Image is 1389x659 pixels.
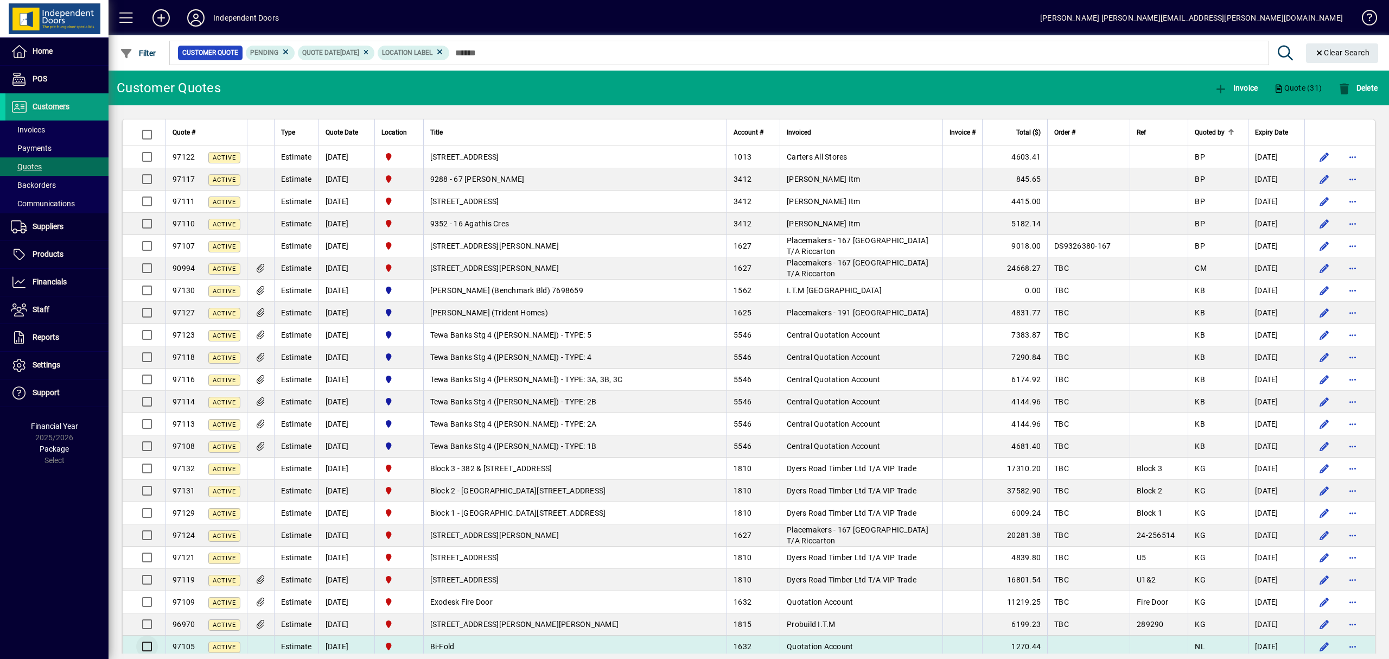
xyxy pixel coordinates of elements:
span: 1627 [734,264,751,273]
app-page-header-button: Delete selection [1326,78,1389,98]
button: More options [1344,504,1361,522]
span: KB [1195,442,1205,451]
span: 9352 - 16 Agathis Cres [430,219,509,228]
span: Estimate [281,353,312,362]
span: Reports [33,333,59,341]
span: Active [213,243,236,250]
span: Active [213,154,236,161]
a: Products [5,241,109,268]
button: More options [1344,527,1361,544]
span: Backorders [11,181,56,189]
span: 5546 [734,420,751,428]
td: [DATE] [1248,435,1304,458]
app-page-header-button: Convert to invoice [1203,78,1269,98]
span: Christchurch [381,173,417,185]
td: 7383.87 [982,324,1047,346]
span: Christchurch [381,462,417,474]
div: Independent Doors [213,9,279,27]
span: 3412 [734,219,751,228]
span: Estimate [281,242,312,250]
button: Edit [1316,460,1333,477]
span: [STREET_ADDRESS] [430,153,499,161]
td: 24668.27 [982,257,1047,280]
span: Invoice # [950,126,976,138]
button: Edit [1316,438,1333,455]
a: Communications [5,194,109,213]
button: More options [1344,237,1361,255]
span: 1810 [734,464,751,473]
span: 5546 [734,442,751,451]
button: Edit [1316,304,1333,321]
div: Account # [734,126,773,138]
span: I.T.M [GEOGRAPHIC_DATA] [787,286,882,295]
button: More options [1344,638,1361,655]
td: [DATE] [318,280,374,302]
span: Estimate [281,153,312,161]
span: CM [1195,264,1207,273]
span: 97111 [173,197,195,206]
td: [DATE] [1248,191,1304,213]
span: Location [381,126,407,138]
span: Pending [250,49,278,56]
td: [DATE] [318,391,374,413]
a: Home [5,38,109,65]
button: Filter [117,43,159,63]
span: Active [213,354,236,362]
div: Quoted by [1195,126,1241,138]
span: KB [1195,308,1205,317]
span: Customers [33,102,69,111]
button: More options [1344,616,1361,633]
button: Edit [1316,348,1333,366]
span: Christchurch [381,262,417,274]
span: Active [213,176,236,183]
div: Quote # [173,126,240,138]
button: Edit [1316,504,1333,522]
span: 97107 [173,242,195,250]
span: Filter [120,49,156,58]
a: Staff [5,296,109,324]
span: Christchurch [381,240,417,252]
button: Edit [1316,371,1333,388]
div: Location [381,126,417,138]
button: More options [1344,348,1361,366]
td: [DATE] [1248,324,1304,346]
span: Type [281,126,295,138]
span: 97117 [173,175,195,183]
button: More options [1344,326,1361,344]
span: [STREET_ADDRESS][PERSON_NAME] [430,242,559,250]
td: [DATE] [318,257,374,280]
button: Delete [1335,78,1380,98]
span: KB [1195,397,1205,406]
span: 97108 [173,442,195,451]
div: Expiry Date [1255,126,1298,138]
button: More options [1344,549,1361,566]
td: 5182.14 [982,213,1047,235]
button: Edit [1316,616,1333,633]
a: Knowledge Base [1354,2,1375,37]
span: Estimate [281,197,312,206]
a: Settings [5,352,109,379]
span: Quoted by [1195,126,1225,138]
button: Edit [1316,193,1333,210]
span: Cromwell Central Otago [381,440,417,452]
span: 97114 [173,397,195,406]
span: TBC [1054,464,1069,473]
a: Financials [5,269,109,296]
span: Quote (31) [1273,79,1322,97]
td: [DATE] [1248,168,1304,191]
span: Expiry Date [1255,126,1288,138]
span: Estimate [281,331,312,339]
span: Invoice [1214,84,1258,92]
span: Estimate [281,464,312,473]
span: Central Quotation Account [787,353,880,362]
span: Cromwell Central Otago [381,284,417,296]
span: 97123 [173,331,195,339]
span: KG [1195,464,1206,473]
span: Account # [734,126,763,138]
span: Products [33,250,63,258]
mat-chip: Pending Status: Pending [246,46,295,60]
td: 4144.96 [982,391,1047,413]
span: Tewa Banks Stg 4 ([PERSON_NAME]) - TYPE: 3A, 3B, 3C [430,375,623,384]
span: Suppliers [33,222,63,231]
span: [STREET_ADDRESS][PERSON_NAME] [430,264,559,273]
